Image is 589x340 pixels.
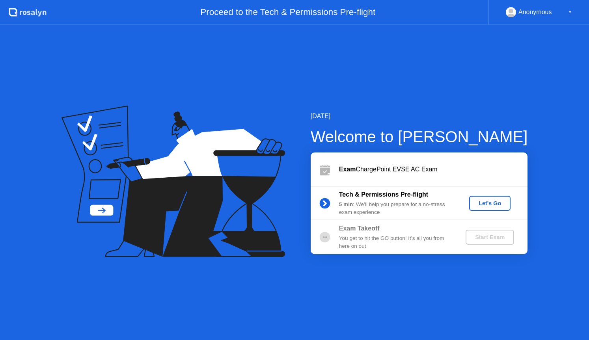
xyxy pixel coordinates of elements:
[568,7,572,17] div: ▼
[311,111,528,121] div: [DATE]
[339,201,453,217] div: : We’ll help you prepare for a no-stress exam experience
[339,165,527,174] div: ChargePoint EVSE AC Exam
[339,166,356,173] b: Exam
[339,191,428,198] b: Tech & Permissions Pre-flight
[472,200,507,206] div: Let's Go
[339,201,353,207] b: 5 min
[339,225,380,232] b: Exam Takeoff
[339,234,453,251] div: You get to hit the GO button! It’s all you from here on out
[469,234,511,240] div: Start Exam
[518,7,552,17] div: Anonymous
[311,125,528,149] div: Welcome to [PERSON_NAME]
[466,230,514,245] button: Start Exam
[469,196,511,211] button: Let's Go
